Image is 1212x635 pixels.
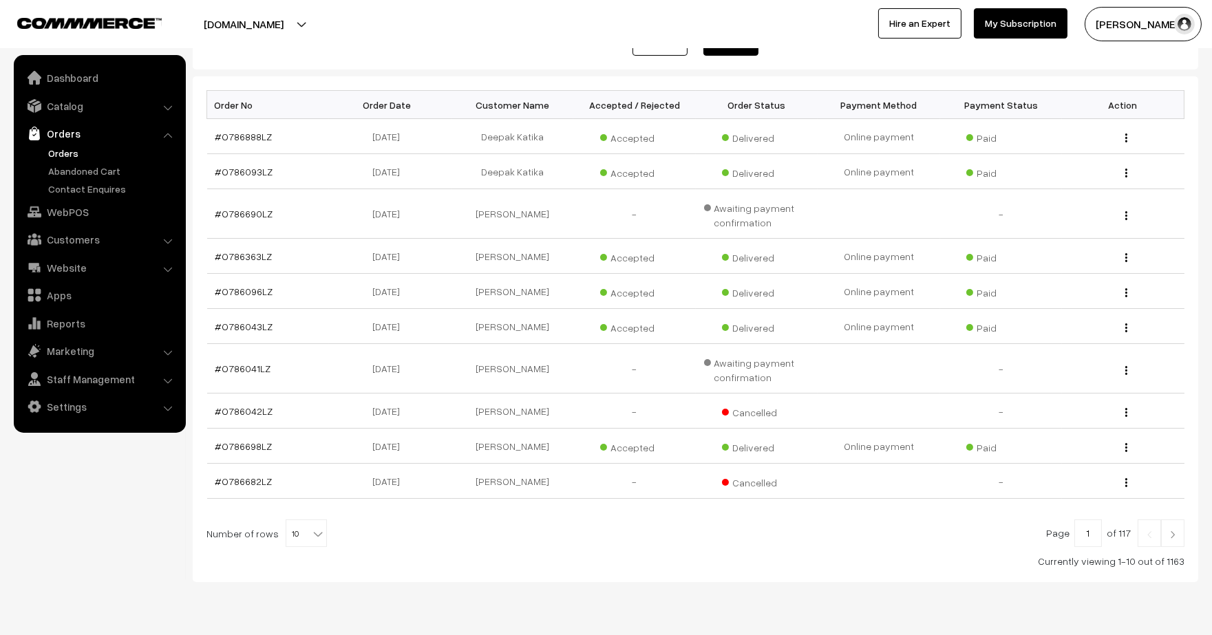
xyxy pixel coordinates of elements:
[600,247,669,265] span: Accepted
[207,91,330,119] th: Order No
[451,344,574,394] td: [PERSON_NAME]
[818,154,940,189] td: Online payment
[818,429,940,464] td: Online payment
[1143,530,1156,539] img: Left
[600,317,669,335] span: Accepted
[17,283,181,308] a: Apps
[329,344,451,394] td: [DATE]
[696,91,818,119] th: Order Status
[286,519,327,547] span: 10
[215,321,273,332] a: #O786043LZ
[1125,253,1127,262] img: Menu
[1125,366,1127,375] img: Menu
[722,162,791,180] span: Delivered
[1125,169,1127,177] img: Menu
[573,189,696,239] td: -
[215,166,273,177] a: #O786093LZ
[600,282,669,300] span: Accepted
[1062,91,1184,119] th: Action
[215,131,273,142] a: #O786888LZ
[818,309,940,344] td: Online payment
[878,8,961,39] a: Hire an Expert
[940,189,1063,239] td: -
[1167,530,1179,539] img: Right
[940,464,1063,499] td: -
[17,311,181,336] a: Reports
[818,91,940,119] th: Payment Method
[17,65,181,90] a: Dashboard
[966,282,1035,300] span: Paid
[206,526,279,541] span: Number of rows
[573,344,696,394] td: -
[17,227,181,252] a: Customers
[966,247,1035,265] span: Paid
[818,119,940,154] td: Online payment
[1107,527,1131,539] span: of 117
[17,14,138,30] a: COMMMERCE
[573,464,696,499] td: -
[329,154,451,189] td: [DATE]
[722,282,791,300] span: Delivered
[600,127,669,145] span: Accepted
[215,250,273,262] a: #O786363LZ
[722,437,791,455] span: Delivered
[17,18,162,28] img: COMMMERCE
[329,394,451,429] td: [DATE]
[1085,7,1202,41] button: [PERSON_NAME]
[451,189,574,239] td: [PERSON_NAME]
[329,239,451,274] td: [DATE]
[17,121,181,146] a: Orders
[17,338,181,363] a: Marketing
[1125,323,1127,332] img: Menu
[451,119,574,154] td: Deepak Katika
[1125,211,1127,220] img: Menu
[329,464,451,499] td: [DATE]
[966,162,1035,180] span: Paid
[722,317,791,335] span: Delivered
[451,429,574,464] td: [PERSON_NAME]
[329,309,451,344] td: [DATE]
[286,520,326,548] span: 10
[215,475,273,487] a: #O786682LZ
[573,91,696,119] th: Accepted / Rejected
[451,91,574,119] th: Customer Name
[206,554,1184,568] div: Currently viewing 1-10 out of 1163
[1125,408,1127,417] img: Menu
[451,464,574,499] td: [PERSON_NAME]
[329,119,451,154] td: [DATE]
[17,367,181,391] a: Staff Management
[1125,443,1127,452] img: Menu
[704,197,810,230] span: Awaiting payment confirmation
[156,7,332,41] button: [DOMAIN_NAME]
[215,440,273,452] a: #O786698LZ
[17,255,181,280] a: Website
[600,437,669,455] span: Accepted
[966,317,1035,335] span: Paid
[17,394,181,419] a: Settings
[17,94,181,118] a: Catalog
[1046,527,1070,539] span: Page
[940,344,1063,394] td: -
[722,402,791,420] span: Cancelled
[722,472,791,490] span: Cancelled
[451,394,574,429] td: [PERSON_NAME]
[329,91,451,119] th: Order Date
[451,274,574,309] td: [PERSON_NAME]
[722,127,791,145] span: Delivered
[45,182,181,196] a: Contact Enquires
[1125,133,1127,142] img: Menu
[451,239,574,274] td: [PERSON_NAME]
[215,405,273,417] a: #O786042LZ
[1125,288,1127,297] img: Menu
[940,91,1063,119] th: Payment Status
[1125,478,1127,487] img: Menu
[329,429,451,464] td: [DATE]
[329,274,451,309] td: [DATE]
[940,394,1063,429] td: -
[329,189,451,239] td: [DATE]
[974,8,1067,39] a: My Subscription
[215,363,271,374] a: #O786041LZ
[704,352,810,385] span: Awaiting payment confirmation
[600,162,669,180] span: Accepted
[451,154,574,189] td: Deepak Katika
